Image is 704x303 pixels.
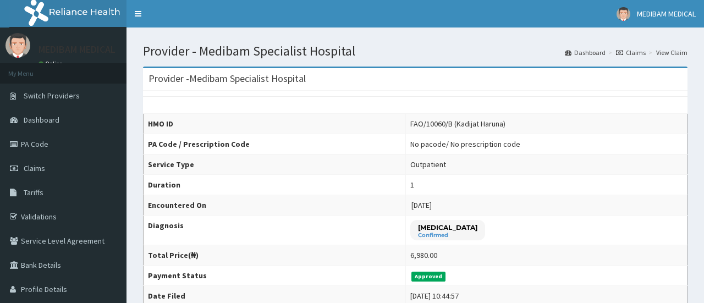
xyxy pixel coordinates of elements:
th: Duration [144,175,406,195]
span: [DATE] [411,200,432,210]
div: FAO/10060/B (Kadijat Haruna) [410,118,505,129]
div: No pacode / No prescription code [410,139,520,150]
span: MEDIBAM MEDICAL [637,9,696,19]
img: User Image [617,7,630,21]
th: Encountered On [144,195,406,216]
th: HMO ID [144,114,406,134]
span: Claims [24,163,45,173]
div: Outpatient [410,159,446,170]
div: 6,980.00 [410,250,437,261]
p: [MEDICAL_DATA] [418,223,477,232]
small: Confirmed [418,233,477,238]
span: Approved [411,272,446,282]
a: Online [38,60,65,68]
th: PA Code / Prescription Code [144,134,406,155]
div: [DATE] 10:44:57 [410,290,459,301]
a: View Claim [656,48,687,57]
span: Dashboard [24,115,59,125]
th: Service Type [144,155,406,175]
span: Tariffs [24,188,43,197]
span: Switch Providers [24,91,80,101]
img: User Image [5,33,30,58]
a: Claims [616,48,646,57]
div: 1 [410,179,414,190]
th: Total Price(₦) [144,245,406,266]
th: Diagnosis [144,216,406,245]
p: MEDIBAM MEDICAL [38,45,116,54]
th: Payment Status [144,266,406,286]
h3: Provider - Medibam Specialist Hospital [148,74,306,84]
h1: Provider - Medibam Specialist Hospital [143,44,687,58]
a: Dashboard [565,48,606,57]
